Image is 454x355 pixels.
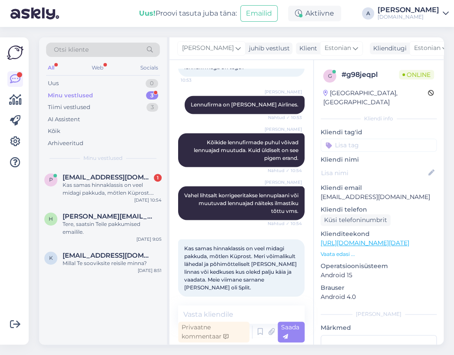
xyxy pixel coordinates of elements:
[323,89,428,107] div: [GEOGRAPHIC_DATA], [GEOGRAPHIC_DATA]
[139,9,156,17] b: Uus!
[194,139,300,161] span: Kõikide lennufirmade puhul võivad lennuajad muutuda. Kuid üldiselt on see pigem erand.
[139,62,160,73] div: Socials
[138,267,162,274] div: [DATE] 8:51
[146,103,158,112] div: 3
[48,127,60,136] div: Kõik
[321,128,437,137] p: Kliendi tag'id
[136,236,162,242] div: [DATE] 9:05
[321,168,427,178] input: Lisa nimi
[48,103,90,112] div: Tiimi vestlused
[321,271,437,280] p: Android 15
[265,89,302,95] span: [PERSON_NAME]
[139,8,237,19] div: Proovi tasuta juba täna:
[49,176,53,183] span: p
[296,44,317,53] div: Klient
[181,297,213,303] span: 11:00
[321,183,437,192] p: Kliendi email
[63,220,162,236] div: Tere, saatsin Teile pakkumised emailile.
[134,197,162,203] div: [DATE] 10:54
[370,44,407,53] div: Klienditugi
[378,7,439,13] div: [PERSON_NAME]
[321,323,437,332] p: Märkmed
[48,115,80,124] div: AI Assistent
[178,322,249,342] div: Privaatne kommentaar
[90,62,105,73] div: Web
[54,45,89,54] span: Otsi kliente
[321,292,437,302] p: Android 4.0
[321,283,437,292] p: Brauser
[321,262,437,271] p: Operatsioonisüsteem
[321,192,437,202] p: [EMAIL_ADDRESS][DOMAIN_NAME]
[414,43,441,53] span: Estonian
[321,214,391,226] div: Küsi telefoninumbrit
[83,154,123,162] span: Minu vestlused
[146,91,158,100] div: 3
[146,79,158,88] div: 0
[288,6,341,21] div: Aktiivne
[63,173,153,181] span: parvekad@gmail.com
[321,205,437,214] p: Kliendi telefon
[49,255,53,261] span: k
[48,91,93,100] div: Minu vestlused
[321,229,437,239] p: Klienditeekond
[184,192,300,214] span: Vahel lihtsalt korrigeeritakse lennuplaani või muutuvad lennuajad näiteks ilmastiku tõttu vms.
[46,62,56,73] div: All
[48,139,83,148] div: Arhiveeritud
[321,139,437,152] input: Lisa tag
[240,5,278,22] button: Emailid
[265,179,302,186] span: [PERSON_NAME]
[362,7,374,20] div: A
[378,13,439,20] div: [DOMAIN_NAME]
[399,70,434,80] span: Online
[378,7,449,20] a: [PERSON_NAME][DOMAIN_NAME]
[321,250,437,258] p: Vaata edasi ...
[321,155,437,164] p: Kliendi nimi
[48,79,59,88] div: Uus
[268,167,302,174] span: Nähtud ✓ 10:54
[184,245,298,290] span: Kas samas hinnaklassis on veel midagi pakkuda, mõtlen Küprost. Meri võimalikult lähedal ja põhimõ...
[191,101,298,108] span: Lennufirma on [PERSON_NAME] Airlines.
[321,239,409,247] a: [URL][DOMAIN_NAME][DATE]
[63,259,162,267] div: Millal Te sooviksite reisile minna?
[268,114,302,121] span: Nähtud ✓ 10:53
[49,216,53,222] span: h
[281,323,299,340] span: Saada
[268,220,302,227] span: Nähtud ✓ 10:54
[321,115,437,123] div: Kliendi info
[181,77,213,83] span: 10:53
[63,252,153,259] span: kairi.lumeste@gmail.com
[325,43,351,53] span: Estonian
[245,44,290,53] div: juhib vestlust
[63,212,153,220] span: helen.samson@swedbank.ee
[341,70,399,80] div: # g98jeqpl
[321,310,437,318] div: [PERSON_NAME]
[7,44,23,61] img: Askly Logo
[63,181,162,197] div: Kas samas hinnaklassis on veel midagi pakkuda, mõtlen Küprost. Meri võimalikult lähedal ja põhimõ...
[182,43,234,53] span: [PERSON_NAME]
[154,174,162,182] div: 1
[265,126,302,133] span: [PERSON_NAME]
[328,73,332,79] span: g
